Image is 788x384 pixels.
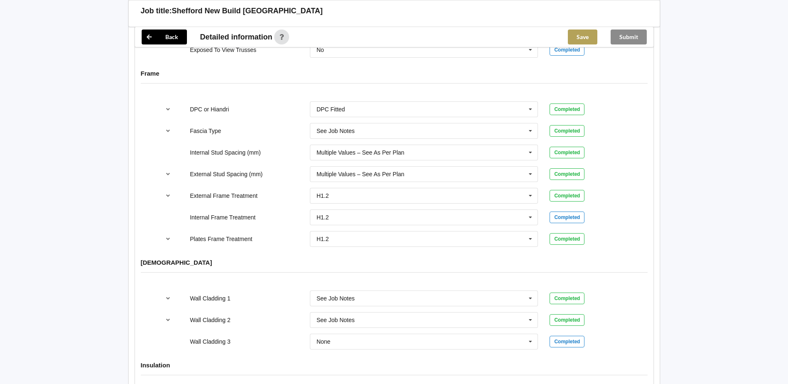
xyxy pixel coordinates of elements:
[317,317,355,323] div: See Job Notes
[141,258,648,266] h4: [DEMOGRAPHIC_DATA]
[160,167,176,182] button: reference-toggle
[172,6,323,16] h3: Shefford New Build [GEOGRAPHIC_DATA]
[317,339,330,345] div: None
[317,150,404,155] div: Multiple Values – See As Per Plan
[190,317,231,323] label: Wall Cladding 2
[160,102,176,117] button: reference-toggle
[160,291,176,306] button: reference-toggle
[317,128,355,134] div: See Job Notes
[190,171,263,177] label: External Stud Spacing (mm)
[550,293,584,304] div: Completed
[317,214,329,220] div: H1.2
[550,233,584,245] div: Completed
[190,47,256,53] label: Exposed To View Trusses
[317,171,404,177] div: Multiple Values – See As Per Plan
[550,190,584,202] div: Completed
[550,103,584,115] div: Completed
[142,30,187,44] button: Back
[568,30,597,44] button: Save
[317,295,355,301] div: See Job Notes
[550,336,584,347] div: Completed
[141,69,648,77] h4: Frame
[190,236,252,242] label: Plates Frame Treatment
[190,214,255,221] label: Internal Frame Treatment
[190,192,258,199] label: External Frame Treatment
[550,314,584,326] div: Completed
[160,313,176,327] button: reference-toggle
[550,44,584,56] div: Completed
[190,338,231,345] label: Wall Cladding 3
[317,47,324,53] div: No
[141,6,172,16] h3: Job title:
[317,106,345,112] div: DPC Fitted
[160,188,176,203] button: reference-toggle
[317,193,329,199] div: H1.2
[160,231,176,246] button: reference-toggle
[141,361,648,369] h4: Insulation
[160,123,176,138] button: reference-toggle
[550,212,584,223] div: Completed
[190,149,260,156] label: Internal Stud Spacing (mm)
[550,147,584,158] div: Completed
[190,106,229,113] label: DPC or Hiandri
[190,128,221,134] label: Fascia Type
[550,168,584,180] div: Completed
[550,125,584,137] div: Completed
[190,295,231,302] label: Wall Cladding 1
[200,33,272,41] span: Detailed information
[317,236,329,242] div: H1.2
